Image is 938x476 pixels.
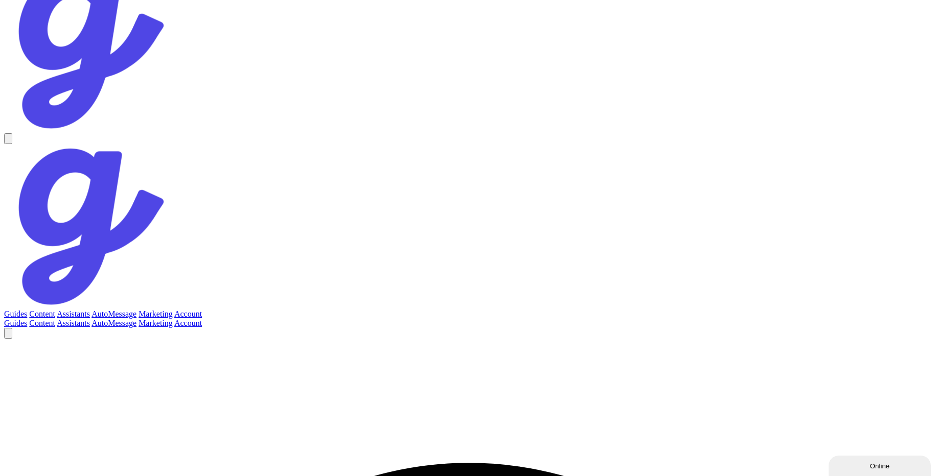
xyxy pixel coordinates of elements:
a: Assistants [57,310,90,318]
a: Account [174,310,202,318]
a: Content [29,319,55,327]
a: AutoMessage [91,319,136,327]
a: Account [174,319,202,327]
a: Content [29,310,55,318]
img: Guestive Guides [4,144,168,307]
a: Guides [4,319,27,327]
a: Assistants [57,319,90,327]
button: Notifications [4,328,12,339]
a: Marketing [139,319,173,327]
a: Marketing [139,310,173,318]
a: AutoMessage [91,310,136,318]
iframe: chat widget [829,454,933,476]
a: Guides [4,310,27,318]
